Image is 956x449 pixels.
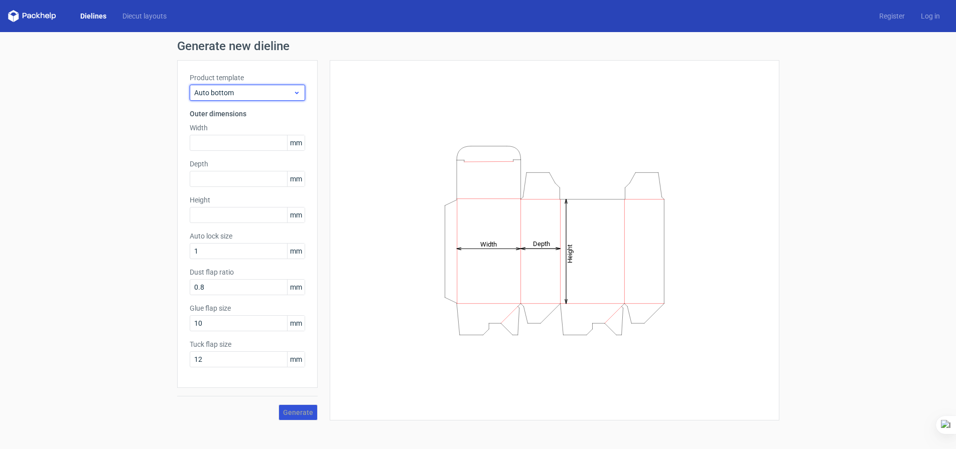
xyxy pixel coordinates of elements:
label: Auto lock size [190,231,305,241]
span: mm [287,316,305,331]
label: Glue flap size [190,303,305,313]
a: Dielines [72,11,114,21]
h1: Generate new dieline [177,40,779,52]
h3: Outer dimensions [190,109,305,119]
label: Dust flap ratio [190,267,305,277]
label: Height [190,195,305,205]
span: mm [287,171,305,186]
a: Register [871,11,913,21]
label: Product template [190,73,305,83]
a: Diecut layouts [114,11,175,21]
label: Width [190,123,305,133]
tspan: Depth [532,240,550,248]
a: Log in [913,11,948,21]
label: Depth [190,159,305,169]
span: mm [287,352,305,367]
span: mm [287,280,305,295]
label: Tuck flap size [190,339,305,349]
span: mm [287,135,305,150]
span: Auto bottom [194,88,293,98]
span: mm [287,244,305,259]
span: mm [287,207,305,222]
tspan: Width [480,240,496,248]
tspan: Height [566,244,573,263]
